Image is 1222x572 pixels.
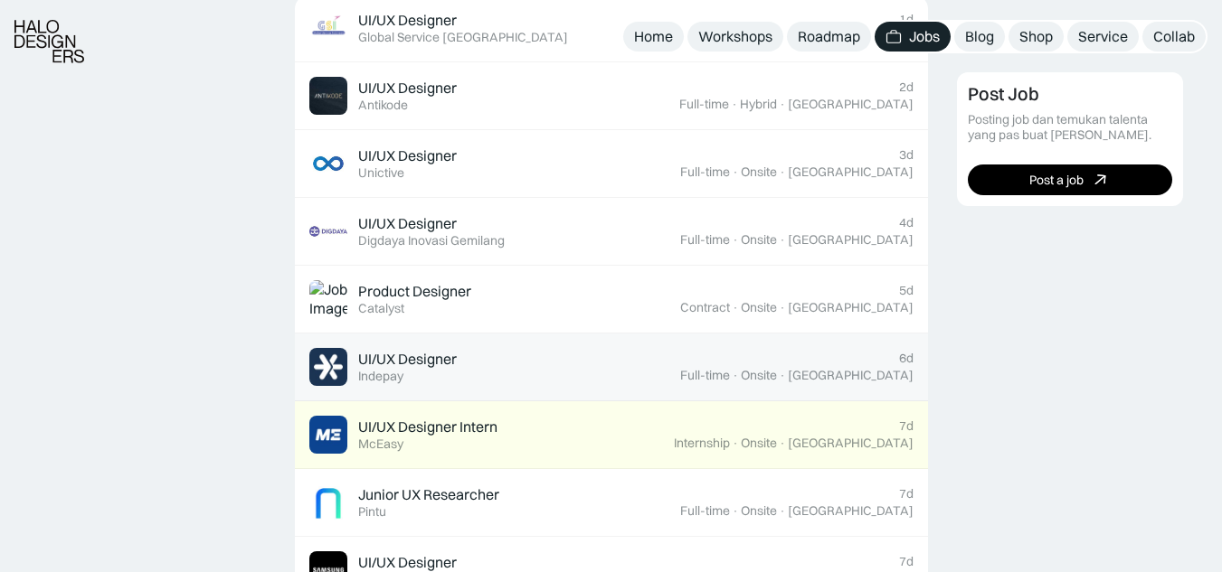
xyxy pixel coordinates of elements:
a: Job ImageUI/UX DesignerDigdaya Inovasi Gemilang4dFull-time·Onsite·[GEOGRAPHIC_DATA] [295,198,928,266]
div: · [779,97,786,112]
div: Onsite [741,436,777,451]
div: 3d [899,147,914,163]
div: · [779,164,786,180]
div: [GEOGRAPHIC_DATA] [788,436,914,451]
div: Unictive [358,165,404,181]
div: Home [634,27,673,46]
div: · [732,368,739,383]
img: Job Image [309,280,347,318]
div: · [732,503,739,519]
div: · [779,300,786,315]
div: UI/UX Designer [358,553,457,572]
div: Digdaya Inovasi Gemilang [358,233,505,248]
div: 5d [899,283,914,298]
div: · [779,368,786,383]
div: Indepay [358,369,403,384]
a: Blog [954,22,1005,52]
div: Onsite [741,503,777,519]
a: Service [1067,22,1139,52]
div: Antikode [358,98,408,113]
a: Home [623,22,684,52]
div: Pintu [358,504,386,520]
div: [GEOGRAPHIC_DATA] [788,164,914,180]
div: Post a job [1029,172,1084,187]
div: Full-time [680,232,730,248]
div: Full-time [680,164,730,180]
a: Shop [1009,22,1064,52]
div: Global Service [GEOGRAPHIC_DATA] [358,30,568,45]
a: Job ImageUI/UX DesignerAntikode2dFull-time·Hybrid·[GEOGRAPHIC_DATA] [295,62,928,130]
div: · [779,503,786,519]
img: Job Image [309,212,347,250]
div: UI/UX Designer [358,350,457,369]
div: 7d [899,418,914,434]
div: Post Job [968,83,1039,105]
div: Onsite [741,232,777,248]
div: Workshops [698,27,772,46]
div: 2d [899,80,914,95]
div: McEasy [358,436,403,452]
div: UI/UX Designer [358,146,457,165]
a: Job ImageUI/UX DesignerUnictive3dFull-time·Onsite·[GEOGRAPHIC_DATA] [295,130,928,198]
div: 7d [899,486,914,502]
div: 4d [899,215,914,230]
div: Full-time [679,97,729,112]
img: Job Image [309,77,347,115]
div: Onsite [741,300,777,315]
div: 7d [899,554,914,569]
img: Job Image [309,145,347,183]
img: Job Image [309,9,347,47]
div: Collab [1153,27,1195,46]
a: Job ImageJunior UX ResearcherPintu7dFull-time·Onsite·[GEOGRAPHIC_DATA] [295,469,928,537]
div: Product Designer [358,282,471,301]
a: Job ImageProduct DesignerCatalyst5dContract·Onsite·[GEOGRAPHIC_DATA] [295,266,928,333]
div: Jobs [909,27,940,46]
div: [GEOGRAPHIC_DATA] [788,503,914,519]
div: · [732,232,739,248]
a: Roadmap [787,22,871,52]
div: Onsite [741,164,777,180]
div: · [732,436,739,451]
div: · [732,300,739,315]
div: UI/UX Designer [358,214,457,233]
img: Job Image [309,348,347,386]
div: Catalyst [358,301,404,316]
div: UI/UX Designer Intern [358,417,497,436]
div: Onsite [741,368,777,383]
img: Job Image [309,416,347,454]
div: [GEOGRAPHIC_DATA] [788,97,914,112]
div: Internship [674,436,730,451]
a: Post a job [968,164,1172,195]
div: [GEOGRAPHIC_DATA] [788,300,914,315]
a: Job ImageUI/UX DesignerIndepay6dFull-time·Onsite·[GEOGRAPHIC_DATA] [295,333,928,401]
div: 1d [899,12,914,27]
div: Junior UX Researcher [358,485,499,504]
div: Posting job dan temukan talenta yang pas buat [PERSON_NAME]. [968,112,1172,143]
div: UI/UX Designer [358,79,457,98]
div: UI/UX Designer [358,11,457,30]
div: 6d [899,351,914,366]
div: Service [1078,27,1128,46]
div: · [779,436,786,451]
div: Blog [965,27,994,46]
a: Jobs [875,22,951,52]
div: Shop [1019,27,1053,46]
img: Job Image [309,483,347,521]
div: · [732,164,739,180]
div: Roadmap [798,27,860,46]
div: · [779,232,786,248]
a: Workshops [687,22,783,52]
div: Contract [680,300,730,315]
div: Hybrid [740,97,777,112]
div: Full-time [680,503,730,519]
a: Collab [1142,22,1206,52]
a: Job ImageUI/UX Designer InternMcEasy7dInternship·Onsite·[GEOGRAPHIC_DATA] [295,401,928,469]
div: [GEOGRAPHIC_DATA] [788,368,914,383]
div: · [731,97,738,112]
div: Full-time [680,368,730,383]
div: [GEOGRAPHIC_DATA] [788,232,914,248]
